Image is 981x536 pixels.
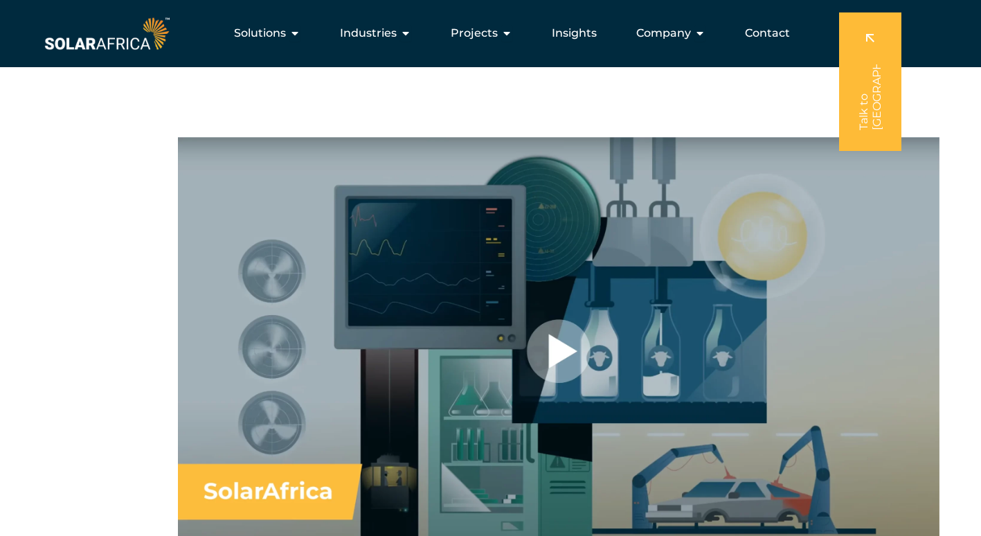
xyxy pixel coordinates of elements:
[172,19,801,47] div: Menu Toggle
[636,25,691,42] span: Company
[234,25,286,42] span: Solutions
[552,25,597,42] a: Insights
[340,25,397,42] span: Industries
[745,25,790,42] a: Contact
[172,19,801,47] nav: Menu
[451,25,498,42] span: Projects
